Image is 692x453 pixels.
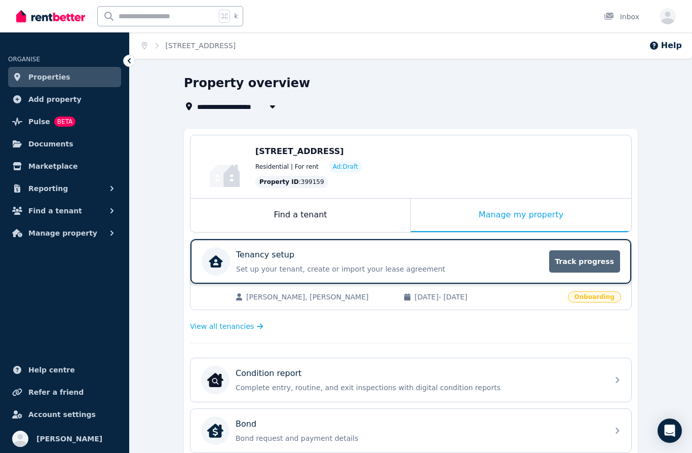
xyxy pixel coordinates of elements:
[28,138,73,150] span: Documents
[236,383,602,393] p: Complete entry, routine, and exit inspections with digital condition reports
[8,134,121,154] a: Documents
[28,408,96,421] span: Account settings
[28,182,68,195] span: Reporting
[236,249,294,261] p: Tenancy setup
[190,321,254,331] span: View all tenancies
[54,117,75,127] span: BETA
[184,75,310,91] h1: Property overview
[255,146,344,156] span: [STREET_ADDRESS]
[8,89,121,109] a: Add property
[259,178,299,186] span: Property ID
[28,160,78,172] span: Marketplace
[28,93,82,105] span: Add property
[604,12,639,22] div: Inbox
[411,199,631,232] div: Manage my property
[130,32,248,59] nav: Breadcrumb
[568,291,621,303] span: Onboarding
[36,433,102,445] span: [PERSON_NAME]
[255,176,328,188] div: : 399159
[8,56,40,63] span: ORGANISE
[28,116,50,128] span: Pulse
[8,360,121,380] a: Help centre
[8,404,121,425] a: Account settings
[28,71,70,83] span: Properties
[658,419,682,443] div: Open Intercom Messenger
[190,409,631,452] a: BondBondBond request and payment details
[8,67,121,87] a: Properties
[8,223,121,243] button: Manage property
[190,199,410,232] div: Find a tenant
[236,264,543,274] p: Set up your tenant, create or import your lease agreement
[8,111,121,132] a: PulseBETA
[333,163,358,171] span: Ad: Draft
[28,364,75,376] span: Help centre
[190,321,263,331] a: View all tenancies
[236,433,602,443] p: Bond request and payment details
[8,382,121,402] a: Refer a friend
[236,418,256,430] p: Bond
[190,358,631,402] a: Condition reportCondition reportComplete entry, routine, and exit inspections with digital condit...
[207,423,223,439] img: Bond
[255,163,319,171] span: Residential | For rent
[8,201,121,221] button: Find a tenant
[28,205,82,217] span: Find a tenant
[8,178,121,199] button: Reporting
[16,9,85,24] img: RentBetter
[28,386,84,398] span: Refer a friend
[549,250,620,273] span: Track progress
[190,239,631,284] a: Tenancy setupSet up your tenant, create or import your lease agreementTrack progress
[236,367,301,380] p: Condition report
[166,42,236,50] a: [STREET_ADDRESS]
[246,292,393,302] span: [PERSON_NAME], [PERSON_NAME]
[234,12,238,20] span: k
[207,372,223,388] img: Condition report
[8,156,121,176] a: Marketplace
[28,227,97,239] span: Manage property
[649,40,682,52] button: Help
[414,292,561,302] span: [DATE] - [DATE]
